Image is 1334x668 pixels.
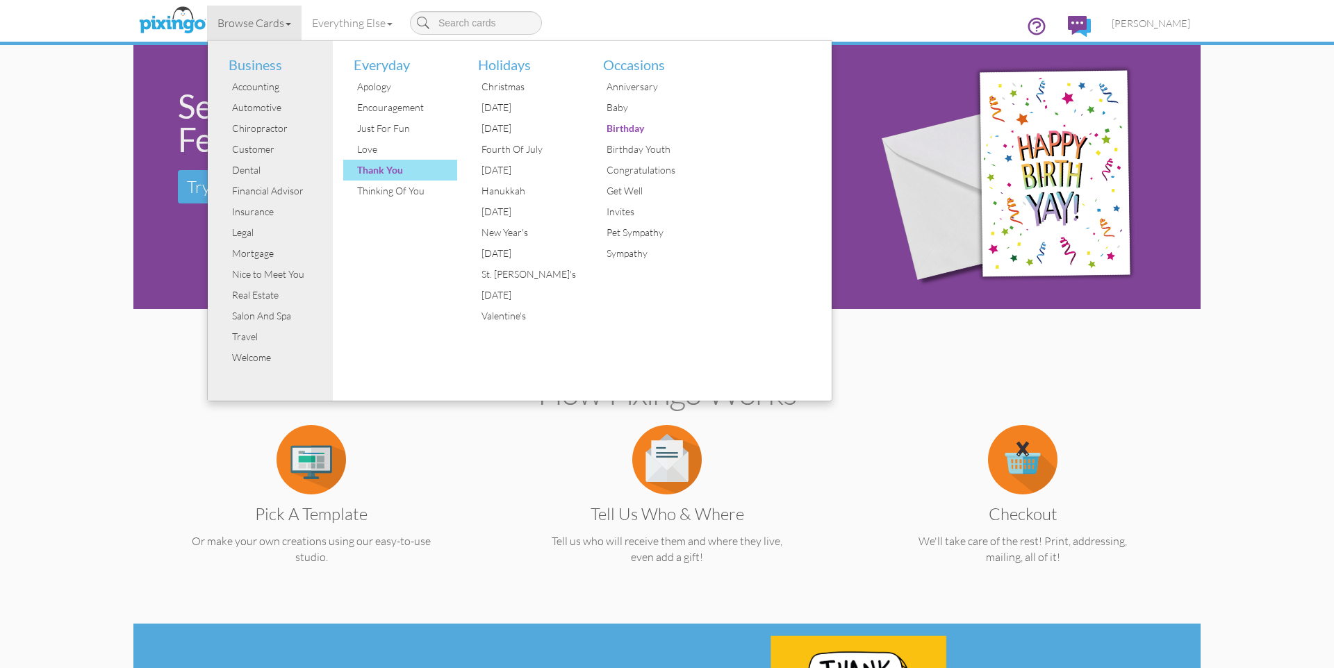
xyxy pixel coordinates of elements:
[229,139,333,160] div: Customer
[229,201,333,222] div: Insurance
[478,118,582,139] div: [DATE]
[468,41,582,77] li: Holidays
[478,201,582,222] div: [DATE]
[603,201,707,222] div: Invites
[354,118,458,139] div: Just For Fun
[343,97,458,118] a: Encouragement
[354,76,458,97] div: Apology
[343,139,458,160] a: Love
[218,264,333,285] a: Nice to Meet You
[516,533,818,565] p: Tell us who will receive them and where they live, even add a gift!
[1101,6,1201,41] a: [PERSON_NAME]
[468,76,582,97] a: Christmas
[229,306,333,326] div: Salon And Spa
[856,26,1192,329] img: 942c5090-71ba-4bfc-9a92-ca782dcda692.png
[468,243,582,264] a: [DATE]
[632,425,702,494] img: item.alt
[478,264,582,285] div: St. [PERSON_NAME]'s
[135,3,209,38] img: pixingo logo
[468,222,582,243] a: New Year's
[218,285,333,306] a: Real Estate
[229,97,333,118] div: Automotive
[354,139,458,160] div: Love
[603,118,707,139] div: Birthday
[1068,16,1091,37] img: comments.svg
[343,160,458,181] a: Thank You
[478,181,582,201] div: Hanukkah
[593,41,707,77] li: Occasions
[603,160,707,181] div: Congratulations
[593,201,707,222] a: Invites
[603,243,707,264] div: Sympathy
[593,76,707,97] a: Anniversary
[160,451,462,565] a: Pick a Template Or make your own creations using our easy-to-use studio.
[478,285,582,306] div: [DATE]
[171,505,452,523] h3: Pick a Template
[468,285,582,306] a: [DATE]
[218,41,333,77] li: Business
[229,160,333,181] div: Dental
[478,76,582,97] div: Christmas
[218,118,333,139] a: Chiropractor
[218,97,333,118] a: Automotive
[178,170,428,203] a: Try us out, your first card is free!
[229,222,333,243] div: Legal
[187,176,419,197] span: Try us out, your first card is free!
[218,347,333,368] a: Welcome
[229,118,333,139] div: Chiropractor
[160,533,462,565] p: Or make your own creations using our easy-to-use studio.
[410,11,542,35] input: Search cards
[593,97,707,118] a: Baby
[343,76,458,97] a: Apology
[478,160,582,181] div: [DATE]
[229,264,333,285] div: Nice to Meet You
[343,118,458,139] a: Just For Fun
[354,181,458,201] div: Thinking Of You
[468,118,582,139] a: [DATE]
[277,425,346,494] img: item.alt
[218,243,333,264] a: Mortgage
[218,306,333,326] a: Salon And Spa
[988,425,1057,494] img: item.alt
[603,139,707,160] div: Birthday Youth
[603,222,707,243] div: Pet Sympathy
[593,181,707,201] a: Get Well
[468,201,582,222] a: [DATE]
[603,76,707,97] div: Anniversary
[229,285,333,306] div: Real Estate
[527,505,807,523] h3: Tell us Who & Where
[218,139,333,160] a: Customer
[302,6,403,40] a: Everything Else
[468,160,582,181] a: [DATE]
[229,326,333,347] div: Travel
[158,374,1176,411] h2: How Pixingo works
[872,451,1174,565] a: Checkout We'll take care of the rest! Print, addressing, mailing, all of it!
[593,243,707,264] a: Sympathy
[468,139,582,160] a: Fourth Of July
[354,97,458,118] div: Encouragement
[882,505,1163,523] h3: Checkout
[229,243,333,264] div: Mortgage
[343,41,458,77] li: Everyday
[218,222,333,243] a: Legal
[872,533,1174,565] p: We'll take care of the rest! Print, addressing, mailing, all of it!
[218,76,333,97] a: Accounting
[468,97,582,118] a: [DATE]
[593,222,707,243] a: Pet Sympathy
[468,306,582,326] a: Valentine's
[218,181,333,201] a: Financial Advisor
[218,160,333,181] a: Dental
[478,139,582,160] div: Fourth Of July
[207,6,302,40] a: Browse Cards
[1112,17,1190,29] span: [PERSON_NAME]
[229,181,333,201] div: Financial Advisor
[354,160,458,181] div: Thank You
[178,90,834,156] div: Send Printed Greeting Cards & Gifts with a Few Clicks
[218,326,333,347] a: Travel
[603,97,707,118] div: Baby
[478,222,582,243] div: New Year's
[478,97,582,118] div: [DATE]
[478,243,582,264] div: [DATE]
[343,181,458,201] a: Thinking Of You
